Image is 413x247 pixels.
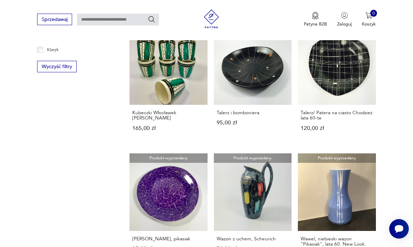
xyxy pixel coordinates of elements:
[217,110,289,115] h3: Talerz i bomboniera
[365,12,372,19] img: Ikona koszyka
[304,12,327,27] a: Ikona medaluPatyna B2B
[301,126,373,131] p: 120,00 zł
[304,12,327,27] button: Patyna B2B
[298,27,376,143] a: Produkt wyprzedanyTalerz/ Patera na ciasto Chodzież lata 60-teTalerz/ Patera na ciasto Chodzież l...
[362,21,376,27] p: Koszyk
[337,21,352,27] p: Zaloguj
[301,110,373,121] h3: Talerz/ Patera na ciasto Chodzież lata 60-te
[200,9,223,28] img: Patyna - sklep z meblami i dekoracjami vintage
[341,12,348,19] img: Ikonka użytkownika
[129,27,208,143] a: Produkt wyprzedanyKubeczki Włocławek Jan SowińskiKubeczki Włocławek [PERSON_NAME]165,00 zł
[217,236,289,241] h3: Wazon z uchem, Scheurich
[217,120,289,125] p: 95,00 zł
[132,126,204,131] p: 165,00 zł
[37,14,72,25] button: Sprzedawaj
[362,12,376,27] button: 0Koszyk
[337,12,352,27] button: Zaloguj
[37,61,76,72] button: Wyczyść filtry
[214,27,292,143] a: Produkt wyprzedanyTalerz i bombonieraTalerz i bomboniera95,00 zł
[47,46,58,53] p: Klasyk
[132,236,204,241] h3: [PERSON_NAME], pikasiak
[132,110,204,121] h3: Kubeczki Włocławek [PERSON_NAME]
[304,21,327,27] p: Patyna B2B
[312,12,319,20] img: Ikona medalu
[370,10,377,17] div: 0
[148,15,155,23] button: Szukaj
[37,18,72,22] a: Sprzedawaj
[389,219,409,239] iframe: Smartsupp widget button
